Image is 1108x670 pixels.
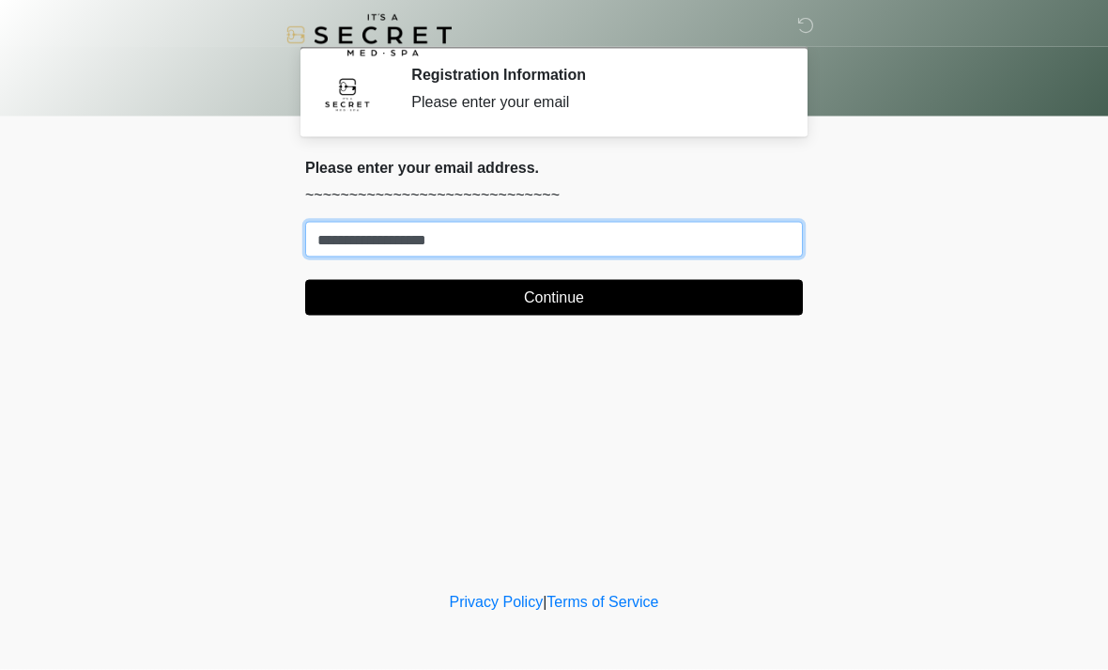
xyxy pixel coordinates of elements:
a: | [543,594,546,610]
h2: Please enter your email address. [305,159,803,177]
img: It's A Secret Med Spa Logo [286,14,452,56]
div: Please enter your email [411,91,775,114]
h2: Registration Information [411,66,775,84]
img: Agent Avatar [319,66,376,122]
a: Terms of Service [546,594,658,610]
a: Privacy Policy [450,594,544,610]
p: ~~~~~~~~~~~~~~~~~~~~~~~~~~~~~ [305,184,803,207]
button: Continue [305,280,803,316]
